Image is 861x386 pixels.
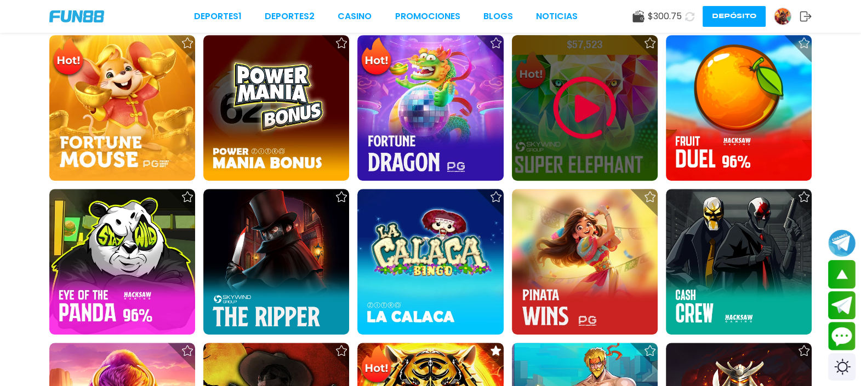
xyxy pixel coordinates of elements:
img: Fortune Mouse [49,35,195,181]
img: Power Mania Bonus [203,35,349,181]
button: Join telegram [828,291,856,320]
img: La Calaca [357,189,503,335]
a: Deportes1 [194,10,242,23]
img: Hot [50,36,86,79]
a: Avatar [774,8,800,25]
a: BLOGS [483,10,513,23]
div: Switch theme [828,353,856,381]
img: Company Logo [49,10,104,22]
img: Fruit Duel 96% [666,35,812,181]
button: Contact customer service [828,322,856,350]
img: Eye of the Panda 96% [49,189,195,335]
a: Deportes2 [265,10,315,23]
a: NOTICIAS [536,10,578,23]
img: Fortune Dragon [357,35,503,181]
span: $ 300.75 [648,10,682,23]
img: Cash Crew 94% [666,189,812,335]
img: Pinata Wins [512,189,658,335]
button: Join telegram channel [828,229,856,257]
img: Play Game [552,75,618,141]
a: Promociones [395,10,460,23]
img: Hot [358,36,394,79]
button: Depósito [703,6,766,27]
img: The Ripper [203,189,349,335]
img: Avatar [774,8,791,25]
button: scroll up [828,260,856,289]
a: CASINO [338,10,372,23]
